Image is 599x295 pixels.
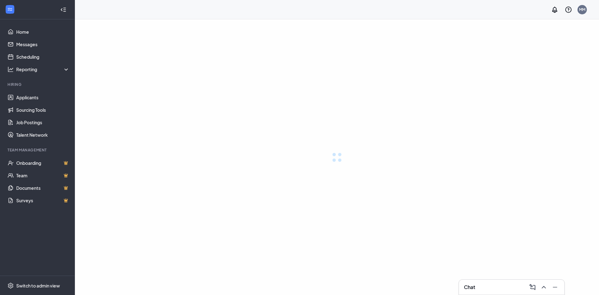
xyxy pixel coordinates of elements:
[16,91,70,104] a: Applicants
[16,194,70,207] a: SurveysCrown
[16,129,70,141] a: Talent Network
[529,283,536,291] svg: ComposeMessage
[7,66,14,72] svg: Analysis
[565,6,572,13] svg: QuestionInfo
[527,282,537,292] button: ComposeMessage
[16,283,60,289] div: Switch to admin view
[464,284,475,291] h3: Chat
[16,169,70,182] a: TeamCrown
[551,6,558,13] svg: Notifications
[7,6,13,12] svg: WorkstreamLogo
[538,282,548,292] button: ChevronUp
[16,182,70,194] a: DocumentsCrown
[16,66,70,72] div: Reporting
[16,26,70,38] a: Home
[7,82,68,87] div: Hiring
[16,157,70,169] a: OnboardingCrown
[7,283,14,289] svg: Settings
[551,283,559,291] svg: Minimize
[16,116,70,129] a: Job Postings
[16,104,70,116] a: Sourcing Tools
[579,7,585,12] div: MM
[549,282,559,292] button: Minimize
[7,147,68,153] div: Team Management
[540,283,548,291] svg: ChevronUp
[60,7,66,13] svg: Collapse
[16,38,70,51] a: Messages
[16,51,70,63] a: Scheduling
